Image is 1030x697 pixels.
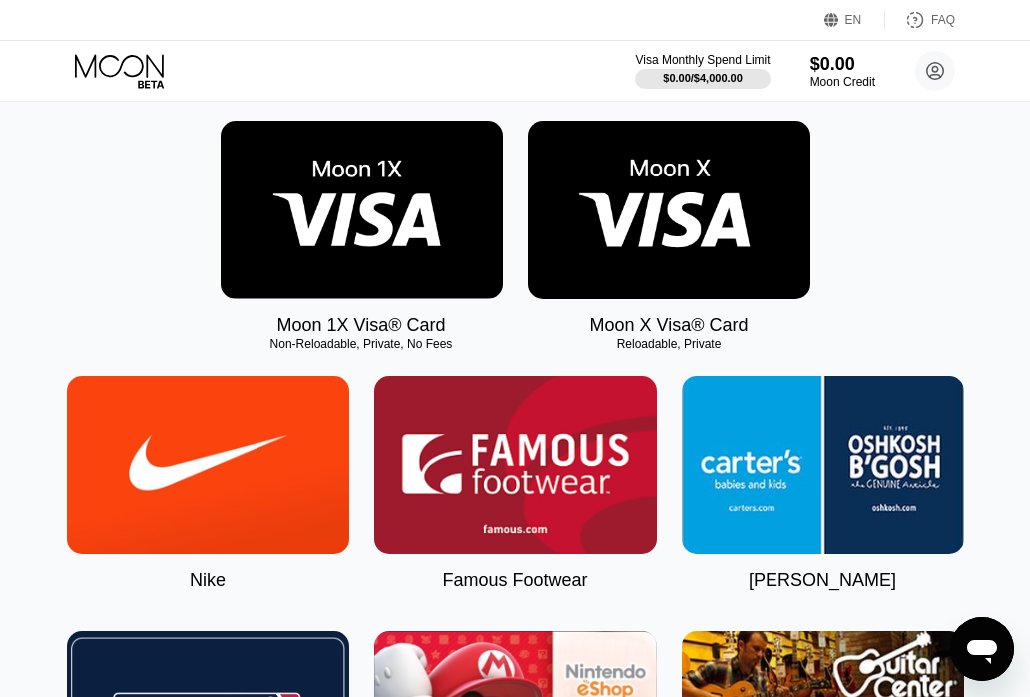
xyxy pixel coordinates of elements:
[810,75,875,89] div: Moon Credit
[845,13,862,27] div: EN
[442,570,587,591] div: Famous Footwear
[663,72,743,84] div: $0.00 / $4,000.00
[589,315,748,336] div: Moon X Visa® Card
[221,337,503,351] div: Non-Reloadable, Private, No Fees
[749,570,896,591] div: [PERSON_NAME]
[635,53,770,89] div: Visa Monthly Spend Limit$0.00/$4,000.00
[190,570,226,591] div: Nike
[931,13,955,27] div: FAQ
[528,337,810,351] div: Reloadable, Private
[824,10,885,30] div: EN
[635,53,770,67] div: Visa Monthly Spend Limit
[810,54,875,89] div: $0.00Moon Credit
[276,315,445,336] div: Moon 1X Visa® Card
[885,10,955,30] div: FAQ
[810,54,875,75] div: $0.00
[950,617,1014,681] iframe: Button to launch messaging window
